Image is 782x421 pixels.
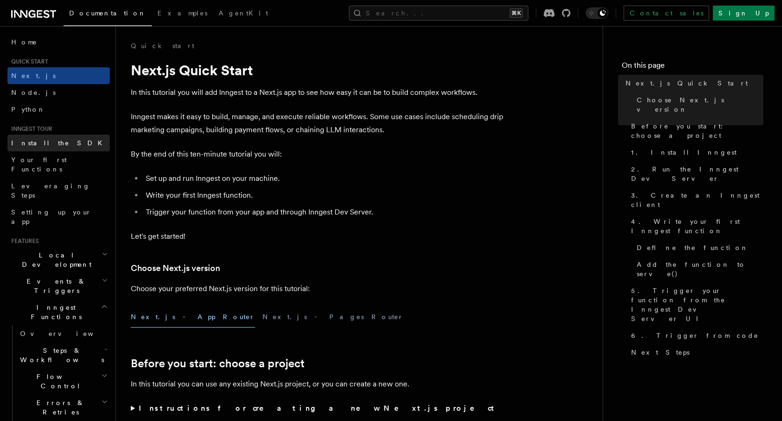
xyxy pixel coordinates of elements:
span: Leveraging Steps [11,182,90,199]
a: Documentation [64,3,152,26]
span: Before you start: choose a project [631,121,763,140]
button: Next.js - Pages Router [263,307,404,328]
p: Choose your preferred Next.js version for this tutorial: [131,282,505,295]
span: Inngest tour [7,125,52,133]
span: Next Steps [631,348,690,357]
span: 3. Create an Inngest client [631,191,763,209]
span: 1. Install Inngest [631,148,737,157]
a: 5. Trigger your function from the Inngest Dev Server UI [627,282,763,327]
a: Next Steps [627,344,763,361]
a: Setting up your app [7,204,110,230]
span: Home [11,37,37,47]
p: In this tutorial you will add Inngest to a Next.js app to see how easy it can be to build complex... [131,86,505,99]
span: Quick start [7,58,48,65]
button: Errors & Retries [16,394,110,421]
button: Events & Triggers [7,273,110,299]
span: Next.js [11,72,56,79]
a: Examples [152,3,213,25]
button: Search...⌘K [349,6,528,21]
a: 1. Install Inngest [627,144,763,161]
a: Your first Functions [7,151,110,178]
span: Documentation [69,9,146,17]
a: Next.js [7,67,110,84]
button: Next.js - App Router [131,307,255,328]
span: Steps & Workflows [16,346,104,364]
button: Local Development [7,247,110,273]
p: By the end of this ten-minute tutorial you will: [131,148,505,161]
button: Flow Control [16,368,110,394]
li: Set up and run Inngest on your machine. [143,172,505,185]
span: Node.js [11,89,56,96]
span: Errors & Retries [16,398,101,417]
a: 4. Write your first Inngest function [627,213,763,239]
a: Define the function [633,239,763,256]
button: Inngest Functions [7,299,110,325]
a: Next.js Quick Start [622,75,763,92]
a: Contact sales [624,6,709,21]
span: 4. Write your first Inngest function [631,217,763,235]
span: Events & Triggers [7,277,102,295]
a: Install the SDK [7,135,110,151]
a: Sign Up [713,6,775,21]
span: Your first Functions [11,156,67,173]
a: Overview [16,325,110,342]
span: 5. Trigger your function from the Inngest Dev Server UI [631,286,763,323]
span: 6. Trigger from code [631,331,759,340]
a: Leveraging Steps [7,178,110,204]
h4: On this page [622,60,763,75]
a: Before you start: choose a project [131,357,305,370]
span: Install the SDK [11,139,108,147]
a: Choose Next.js version [633,92,763,118]
a: Choose Next.js version [131,262,220,275]
span: AgentKit [219,9,268,17]
a: 6. Trigger from code [627,327,763,344]
button: Steps & Workflows [16,342,110,368]
a: Node.js [7,84,110,101]
a: Home [7,34,110,50]
span: Add the function to serve() [637,260,763,278]
p: Let's get started! [131,230,505,243]
p: In this tutorial you can use any existing Next.js project, or you can create a new one. [131,378,505,391]
li: Write your first Inngest function. [143,189,505,202]
span: Local Development [7,250,102,269]
a: AgentKit [213,3,274,25]
strong: Instructions for creating a new Next.js project [139,404,498,413]
span: Flow Control [16,372,101,391]
a: 2. Run the Inngest Dev Server [627,161,763,187]
p: Inngest makes it easy to build, manage, and execute reliable workflows. Some use cases include sc... [131,110,505,136]
a: Add the function to serve() [633,256,763,282]
span: Features [7,237,39,245]
a: Before you start: choose a project [627,118,763,144]
button: Toggle dark mode [586,7,608,19]
span: 2. Run the Inngest Dev Server [631,164,763,183]
span: Next.js Quick Start [626,78,748,88]
span: Define the function [637,243,748,252]
span: Examples [157,9,207,17]
a: Quick start [131,41,194,50]
span: Setting up your app [11,208,92,225]
a: Python [7,101,110,118]
span: Python [11,106,45,113]
h1: Next.js Quick Start [131,62,505,78]
span: Choose Next.js version [637,95,763,114]
a: 3. Create an Inngest client [627,187,763,213]
span: Overview [20,330,116,337]
kbd: ⌘K [510,8,523,18]
li: Trigger your function from your app and through Inngest Dev Server. [143,206,505,219]
summary: Instructions for creating a new Next.js project [131,402,505,415]
span: Inngest Functions [7,303,101,321]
